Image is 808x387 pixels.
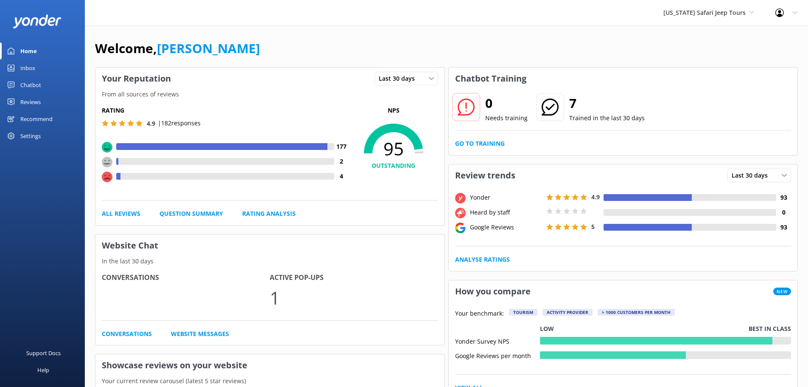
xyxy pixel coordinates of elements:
h4: Conversations [102,272,270,283]
img: yonder-white-logo.png [13,14,62,28]
div: Tourism [509,309,537,316]
div: Support Docs [26,345,61,362]
div: Chatbot [20,76,41,93]
h4: 93 [776,223,791,232]
h1: Welcome, [95,38,260,59]
p: In the last 30 days [95,257,445,266]
span: Last 30 days [379,74,420,83]
p: NPS [349,106,438,115]
a: Conversations [102,329,152,339]
span: 95 [349,138,438,159]
div: Google Reviews [468,223,544,232]
a: Analyse Ratings [455,255,510,264]
div: > 1000 customers per month [598,309,675,316]
p: From all sources of reviews [95,90,445,99]
h4: 0 [776,208,791,217]
h2: 7 [569,93,645,113]
div: Settings [20,127,41,144]
p: Trained in the last 30 days [569,113,645,123]
a: Website Messages [171,329,229,339]
span: 4.9 [147,119,155,127]
p: Low [540,324,554,333]
span: Last 30 days [732,171,773,180]
a: All Reviews [102,209,140,218]
div: Help [37,362,49,379]
h4: 4 [334,172,349,181]
p: Needs training [485,113,528,123]
a: Rating Analysis [242,209,296,218]
h4: 177 [334,142,349,151]
h4: 93 [776,193,791,202]
div: Inbox [20,59,35,76]
h3: Showcase reviews on your website [95,354,445,376]
div: Reviews [20,93,41,110]
div: Recommend [20,110,53,127]
p: Best in class [749,324,791,333]
div: Yonder Survey NPS [455,337,540,345]
a: Question Summary [159,209,223,218]
a: Go to Training [455,139,505,148]
h3: Review trends [449,164,522,186]
div: Activity Provider [542,309,593,316]
h5: Rating [102,106,349,115]
div: Heard by staff [468,208,544,217]
div: Yonder [468,193,544,202]
span: [US_STATE] Safari Jeep Tours [663,8,746,17]
span: 5 [591,223,595,231]
span: 4.9 [591,193,600,201]
h4: 2 [334,157,349,166]
h2: 0 [485,93,528,113]
a: [PERSON_NAME] [157,40,260,57]
h4: OUTSTANDING [349,161,438,170]
h3: Website Chat [95,234,445,257]
div: Home [20,42,37,59]
p: 1 [270,283,438,312]
div: Google Reviews per month [455,351,540,359]
p: Your benchmark: [455,309,504,319]
h3: How you compare [449,280,537,302]
p: Your current review carousel (latest 5 star reviews) [95,376,445,386]
h3: Chatbot Training [449,68,533,90]
span: New [773,288,791,295]
h4: Active Pop-ups [270,272,438,283]
p: | 182 responses [158,119,201,128]
h3: Your Reputation [95,68,177,90]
